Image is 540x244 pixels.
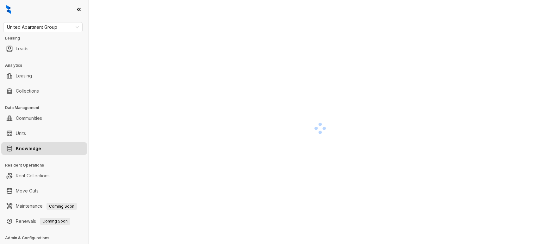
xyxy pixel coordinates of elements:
[16,127,26,140] a: Units
[5,162,88,168] h3: Resident Operations
[1,142,87,155] li: Knowledge
[5,63,88,68] h3: Analytics
[5,235,88,241] h3: Admin & Configurations
[16,42,28,55] a: Leads
[1,200,87,212] li: Maintenance
[16,112,42,125] a: Communities
[1,169,87,182] li: Rent Collections
[7,22,79,32] span: United Apartment Group
[1,70,87,82] li: Leasing
[16,142,41,155] a: Knowledge
[1,185,87,197] li: Move Outs
[1,112,87,125] li: Communities
[47,203,77,210] span: Coming Soon
[1,215,87,228] li: Renewals
[6,5,11,14] img: logo
[16,185,39,197] a: Move Outs
[5,105,88,111] h3: Data Management
[16,70,32,82] a: Leasing
[5,35,88,41] h3: Leasing
[1,85,87,97] li: Collections
[16,85,39,97] a: Collections
[16,169,50,182] a: Rent Collections
[1,127,87,140] li: Units
[40,218,70,225] span: Coming Soon
[16,215,70,228] a: RenewalsComing Soon
[1,42,87,55] li: Leads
